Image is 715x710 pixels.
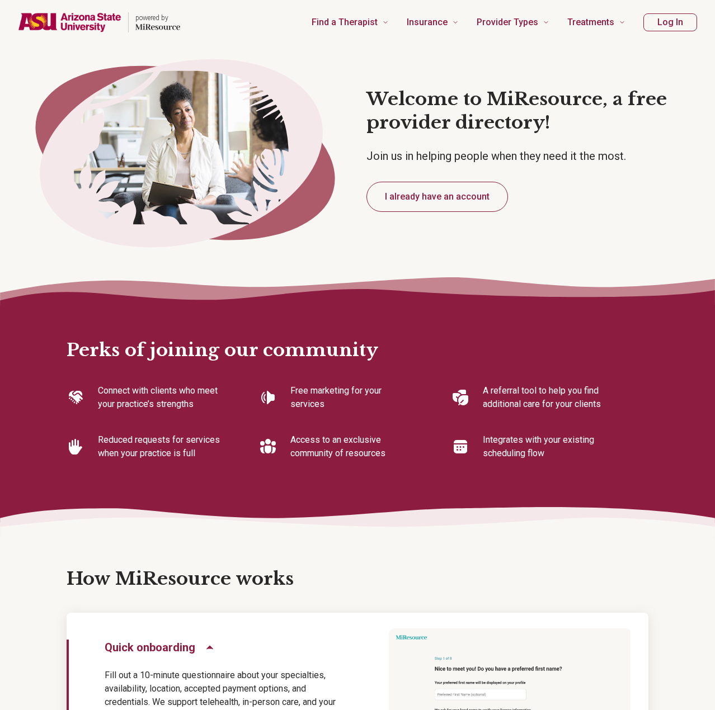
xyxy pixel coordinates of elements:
[105,640,195,655] span: Quick onboarding
[477,15,538,30] span: Provider Types
[105,640,215,655] button: Quick onboarding
[290,384,416,411] p: Free marketing for your services
[18,4,180,40] a: Home page
[290,433,416,460] p: Access to an exclusive community of resources
[407,15,448,30] span: Insurance
[643,13,697,31] button: Log In
[366,182,508,212] button: I already have an account
[98,384,223,411] p: Connect with clients who meet your practice’s strengths
[135,13,180,22] p: powered by
[567,15,614,30] span: Treatments
[483,384,608,411] p: A referral tool to help you find additional care for your clients
[67,303,648,362] h2: Perks of joining our community
[67,567,648,591] h2: How MiResource works
[312,15,378,30] span: Find a Therapist
[483,433,608,460] p: Integrates with your existing scheduling flow
[366,88,698,134] h1: Welcome to MiResource, a free provider directory!
[366,148,698,164] p: Join us in helping people when they need it the most.
[98,433,223,460] p: Reduced requests for services when your practice is full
